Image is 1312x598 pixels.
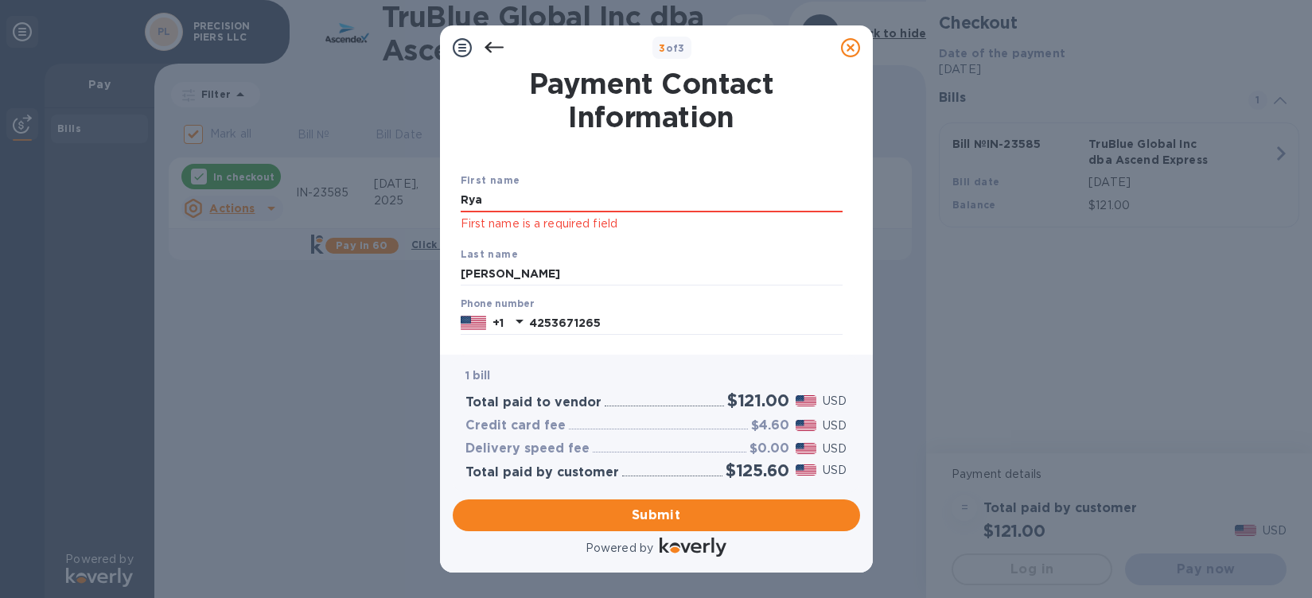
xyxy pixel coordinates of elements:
span: Submit [465,506,847,525]
p: First name is a required field [461,215,843,233]
img: Logo [660,538,726,557]
input: Enter your phone number [529,311,843,335]
h2: $121.00 [727,390,789,410]
b: First name [461,174,520,186]
p: Powered by [586,540,653,557]
span: 3 [659,42,665,54]
h3: $4.60 [751,418,789,433]
h1: Payment Contact Information [461,67,843,134]
p: +1 [492,315,504,331]
p: USD [823,393,847,410]
b: Last name [461,248,519,260]
p: USD [823,417,847,434]
img: USD [796,443,817,454]
label: Phone number [461,300,534,309]
p: USD [823,441,847,457]
button: Submit [453,499,860,531]
h3: Credit card fee [465,418,566,433]
b: of 3 [659,42,685,54]
input: Enter your first name [461,188,843,212]
img: USD [796,420,817,431]
img: US [461,314,486,332]
h3: Delivery speed fee [465,441,590,456]
p: USD [823,462,847,479]
h2: $125.60 [726,460,789,480]
h3: Total paid to vendor [465,395,601,410]
b: 1 bill [465,369,491,382]
img: USD [796,395,817,406]
input: Enter your last name [461,262,843,286]
h3: Total paid by customer [465,465,619,480]
img: USD [796,464,817,476]
h3: $0.00 [749,441,789,456]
